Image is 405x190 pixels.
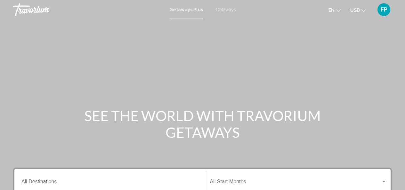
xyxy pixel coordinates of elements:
[169,7,203,12] a: Getaways Plus
[381,6,387,13] span: FP
[216,7,236,12] a: Getaways
[350,8,360,13] span: USD
[13,3,163,16] a: Travorium
[328,5,341,15] button: Change language
[83,107,323,141] h1: SEE THE WORLD WITH TRAVORIUM GETAWAYS
[350,5,366,15] button: Change currency
[376,3,392,16] button: User Menu
[328,8,335,13] span: en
